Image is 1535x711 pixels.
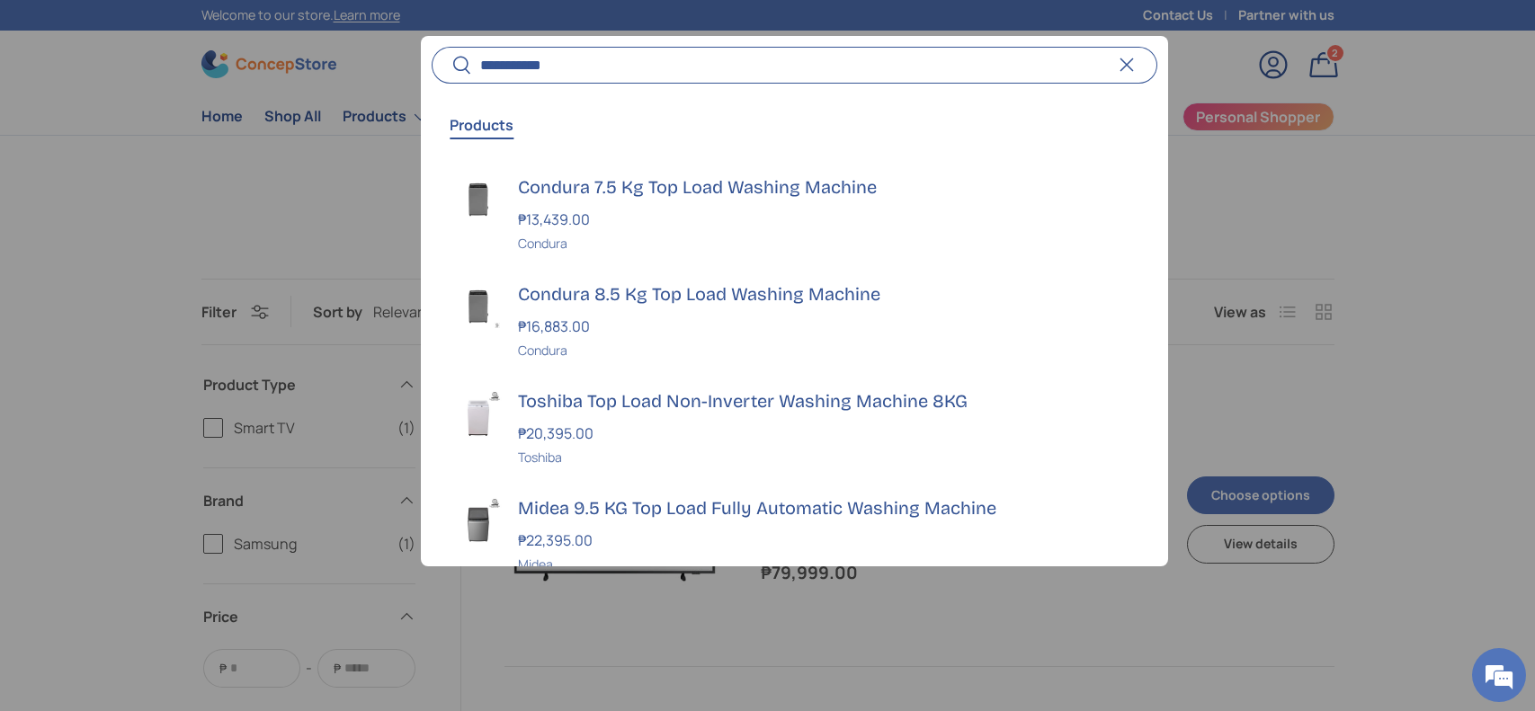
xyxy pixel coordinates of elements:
strong: ₱13,439.00 [518,209,594,229]
strong: ₱20,395.00 [518,423,598,443]
strong: ₱16,883.00 [518,316,594,336]
div: Condura [518,341,1135,360]
h3: Toshiba Top Load Non-Inverter Washing Machine 8KG [518,388,1135,413]
div: Condura [518,234,1135,253]
h3: Condura 8.5 Kg Top Load Washing Machine [518,281,1135,307]
a: Condura 8.5 Kg Top Load Washing Machine ₱16,883.00 Condura [421,267,1167,374]
h3: Midea 9.5 KG Top Load Fully Automatic Washing Machine [518,495,1135,520]
button: Products [450,104,513,146]
h3: Condura 7.5 Kg Top Load Washing Machine [518,174,1135,200]
div: Midea [518,555,1135,573]
a: Condura 7.5 Kg Top Load Washing Machine ₱13,439.00 Condura [421,160,1167,267]
strong: ₱22,395.00 [518,530,597,550]
div: Toshiba [518,448,1135,467]
a: Toshiba Top Load Non-Inverter Washing Machine 8KG ₱20,395.00 Toshiba [421,374,1167,481]
a: Midea 9.5 KG Top Load Fully Automatic Washing Machine ₱22,395.00 Midea [421,481,1167,588]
